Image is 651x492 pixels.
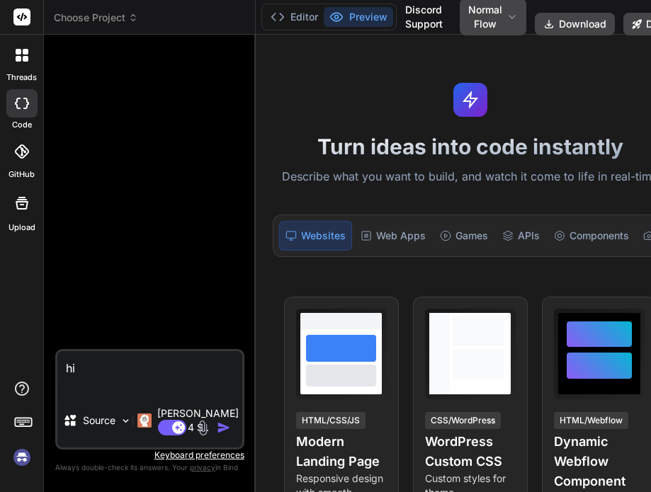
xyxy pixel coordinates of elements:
p: Keyboard preferences [55,450,244,461]
div: HTML/CSS/JS [296,412,366,429]
label: threads [6,71,37,84]
img: Pick Models [120,415,132,427]
span: privacy [190,463,215,471]
span: Normal Flow [468,3,502,31]
label: code [12,119,32,131]
h4: Modern Landing Page [296,432,387,471]
button: Editor [265,7,324,27]
div: Games [434,221,494,251]
img: Claude 4 Sonnet [137,413,152,428]
button: Download [535,13,615,35]
div: APIs [497,221,545,251]
img: icon [217,421,231,435]
div: Websites [279,221,352,251]
h4: Dynamic Webflow Component [554,432,645,491]
label: GitHub [9,168,35,181]
div: CSS/WordPress [425,412,501,429]
img: attachment [195,420,211,436]
span: Choose Project [54,11,138,25]
div: Components [548,221,635,251]
textarea: hi [57,351,242,394]
h4: WordPress Custom CSS [425,432,516,471]
button: Preview [324,7,393,27]
div: Web Apps [355,221,431,251]
div: HTML/Webflow [554,412,628,429]
label: Upload [9,222,35,234]
img: signin [10,445,34,469]
p: Source [83,413,115,428]
p: Always double-check its answers. Your in Bind [55,461,244,474]
p: [PERSON_NAME] 4 S.. [157,406,239,435]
